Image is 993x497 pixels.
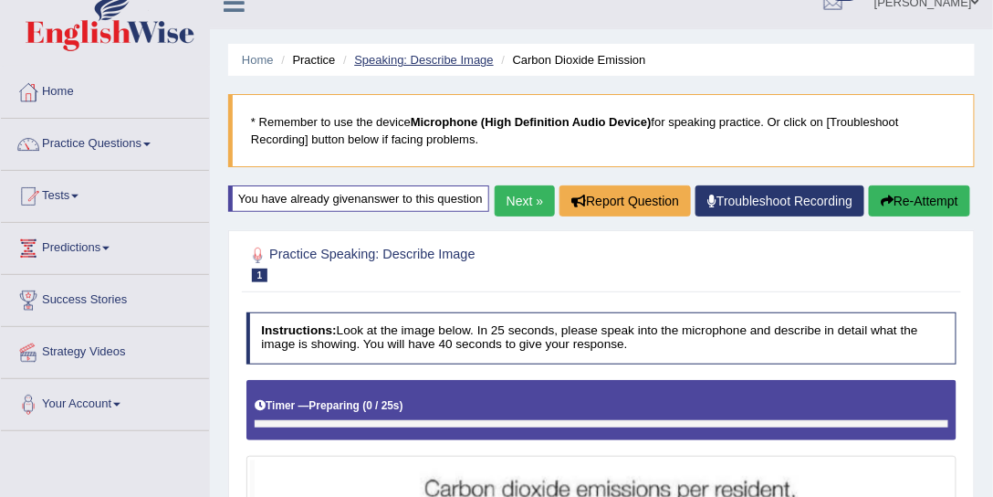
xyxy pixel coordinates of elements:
[495,185,555,217] a: Next »
[411,115,652,129] b: Microphone (High Definition Audio Device)
[252,269,268,282] span: 1
[366,399,399,412] b: 0 / 25s
[354,53,493,67] a: Speaking: Describe Image
[246,244,687,282] h2: Practice Speaking: Describe Image
[1,275,209,321] a: Success Stories
[1,119,209,164] a: Practice Questions
[255,400,403,412] h5: Timer —
[1,171,209,217] a: Tests
[869,185,970,217] button: Re-Attempt
[695,185,864,217] a: Troubleshoot Recording
[1,379,209,425] a: Your Account
[242,53,274,67] a: Home
[1,327,209,373] a: Strategy Videos
[228,185,489,212] div: You have already given answer to this question
[559,185,691,217] button: Report Question
[1,223,209,269] a: Predictions
[1,67,209,112] a: Home
[261,323,336,337] b: Instructions:
[496,51,645,69] li: Carbon Dioxide Emission
[309,399,361,412] b: Preparing
[246,312,957,365] h4: Look at the image below. In 25 seconds, please speak into the microphone and describe in detail w...
[228,94,975,167] blockquote: * Remember to use the device for speaking practice. Or click on [Troubleshoot Recording] button b...
[277,51,335,69] li: Practice
[362,399,366,412] b: (
[400,399,403,412] b: )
